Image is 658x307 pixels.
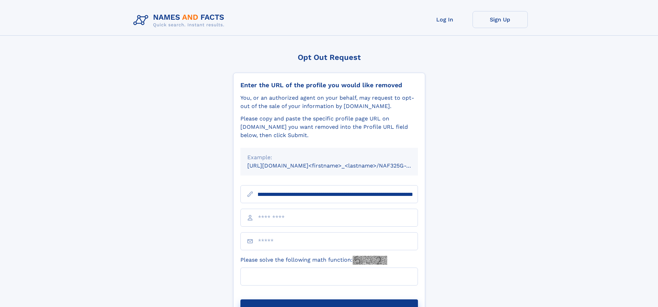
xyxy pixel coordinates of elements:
[240,94,418,110] div: You, or an authorized agent on your behalf, may request to opt-out of the sale of your informatio...
[240,81,418,89] div: Enter the URL of the profile you would like removed
[240,115,418,139] div: Please copy and paste the specific profile page URL on [DOMAIN_NAME] you want removed into the Pr...
[247,162,431,169] small: [URL][DOMAIN_NAME]<firstname>_<lastname>/NAF325G-xxxxxxxx
[233,53,425,62] div: Opt Out Request
[131,11,230,30] img: Logo Names and Facts
[473,11,528,28] a: Sign Up
[247,153,411,162] div: Example:
[240,256,387,265] label: Please solve the following math function:
[417,11,473,28] a: Log In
